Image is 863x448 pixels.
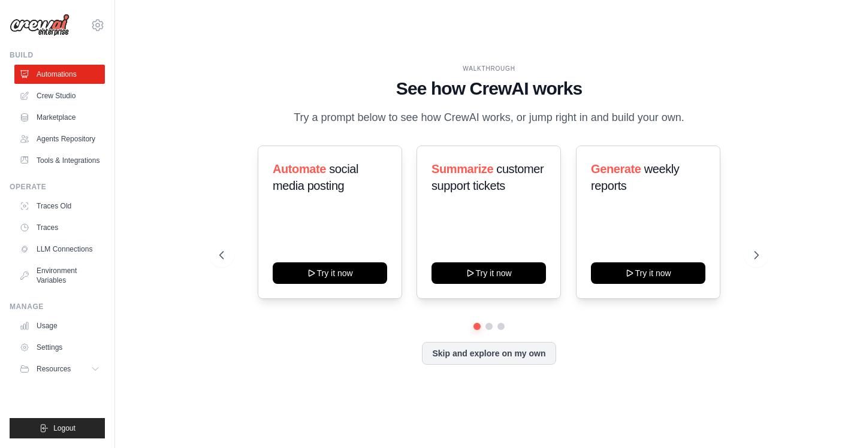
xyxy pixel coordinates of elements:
[273,162,326,175] span: Automate
[53,423,76,433] span: Logout
[14,86,105,105] a: Crew Studio
[14,338,105,357] a: Settings
[14,108,105,127] a: Marketplace
[219,64,758,73] div: WALKTHROUGH
[14,359,105,379] button: Resources
[10,50,105,60] div: Build
[591,162,641,175] span: Generate
[422,342,556,365] button: Skip and explore on my own
[14,261,105,290] a: Environment Variables
[288,109,690,126] p: Try a prompt below to see how CrewAI works, or jump right in and build your own.
[14,196,105,216] a: Traces Old
[591,262,705,284] button: Try it now
[219,78,758,99] h1: See how CrewAI works
[37,364,71,374] span: Resources
[431,162,493,175] span: Summarize
[14,151,105,170] a: Tools & Integrations
[10,182,105,192] div: Operate
[14,218,105,237] a: Traces
[10,302,105,311] div: Manage
[431,262,546,284] button: Try it now
[10,418,105,438] button: Logout
[14,129,105,149] a: Agents Repository
[803,391,863,448] iframe: Chat Widget
[14,316,105,335] a: Usage
[14,240,105,259] a: LLM Connections
[273,262,387,284] button: Try it now
[591,162,679,192] span: weekly reports
[10,14,70,37] img: Logo
[14,65,105,84] a: Automations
